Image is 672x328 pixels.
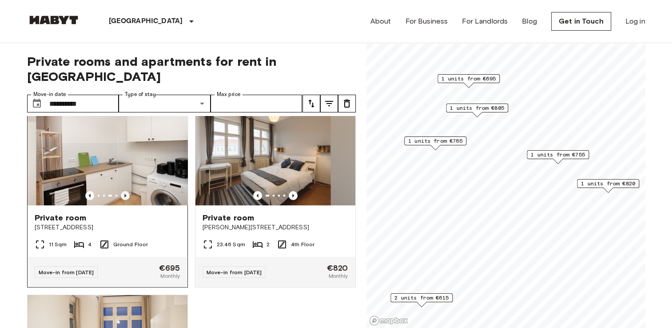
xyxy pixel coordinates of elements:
[35,212,87,223] span: Private room
[338,95,356,112] button: tune
[49,240,67,248] span: 11 Sqm
[217,91,241,98] label: Max price
[203,223,348,232] span: [PERSON_NAME][STREET_ADDRESS]
[577,179,639,193] div: Map marker
[302,95,320,112] button: tune
[28,95,46,112] button: Choose date, selected date is 1 Oct 2025
[217,240,245,248] span: 23.46 Sqm
[327,264,348,272] span: €820
[33,91,66,98] label: Move-in date
[446,104,508,117] div: Map marker
[551,12,611,31] a: Get in Touch
[531,151,585,159] span: 1 units from €755
[289,191,298,200] button: Previous image
[320,95,338,112] button: tune
[266,240,270,248] span: 2
[370,16,391,27] a: About
[581,180,635,188] span: 1 units from €820
[441,75,496,83] span: 1 units from €695
[35,223,180,232] span: [STREET_ADDRESS]
[121,191,130,200] button: Previous image
[369,316,408,326] a: Mapbox logo
[394,294,449,302] span: 2 units from €615
[160,272,180,280] span: Monthly
[462,16,508,27] a: For Landlords
[27,54,356,84] span: Private rooms and apartments for rent in [GEOGRAPHIC_DATA]
[88,240,91,248] span: 4
[527,150,589,164] div: Map marker
[390,293,453,307] div: Map marker
[328,272,348,280] span: Monthly
[195,99,355,205] img: Marketing picture of unit DE-01-267-001-02H
[404,136,466,150] div: Map marker
[113,240,148,248] span: Ground Floor
[125,91,156,98] label: Type of stay
[253,191,262,200] button: Previous image
[450,104,504,112] span: 1 units from €805
[39,269,94,276] span: Move-in from [DATE]
[109,16,183,27] p: [GEOGRAPHIC_DATA]
[522,16,537,27] a: Blog
[207,269,262,276] span: Move-in from [DATE]
[408,137,462,145] span: 1 units from €765
[85,191,94,200] button: Previous image
[27,16,80,24] img: Habyt
[437,74,500,88] div: Map marker
[203,212,254,223] span: Private room
[159,264,180,272] span: €695
[36,99,196,205] img: Marketing picture of unit DE-01-223-04M
[27,98,188,288] a: Previous imagePrevious imagePrivate room[STREET_ADDRESS]11 Sqm4Ground FloorMove-in from [DATE]€69...
[405,16,448,27] a: For Business
[625,16,645,27] a: Log in
[195,98,356,288] a: Marketing picture of unit DE-01-267-001-02HPrevious imagePrevious imagePrivate room[PERSON_NAME][...
[291,240,314,248] span: 4th Floor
